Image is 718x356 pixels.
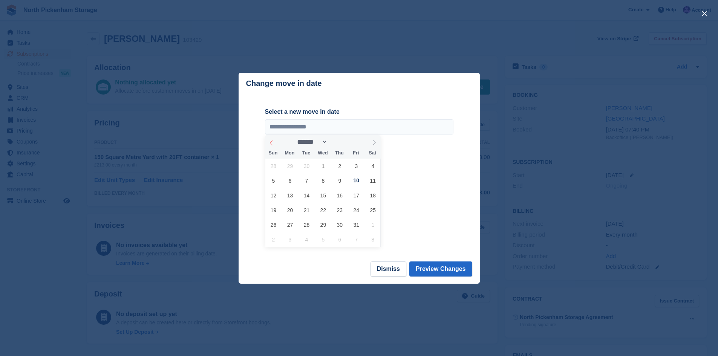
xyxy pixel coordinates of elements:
span: Wed [314,151,331,156]
span: November 4, 2025 [299,232,314,247]
span: September 30, 2025 [299,159,314,173]
span: October 29, 2025 [316,217,331,232]
span: November 5, 2025 [316,232,331,247]
span: October 12, 2025 [266,188,281,203]
span: September 28, 2025 [266,159,281,173]
span: November 6, 2025 [332,232,347,247]
span: October 10, 2025 [349,173,364,188]
span: November 8, 2025 [366,232,380,247]
span: October 15, 2025 [316,188,331,203]
span: October 7, 2025 [299,173,314,188]
button: Dismiss [370,261,406,277]
label: Select a new move in date [265,107,453,116]
span: October 16, 2025 [332,188,347,203]
span: October 9, 2025 [332,173,347,188]
span: October 13, 2025 [283,188,297,203]
span: October 11, 2025 [366,173,380,188]
span: Mon [281,151,298,156]
span: October 17, 2025 [349,188,364,203]
span: Tue [298,151,314,156]
span: October 21, 2025 [299,203,314,217]
span: October 28, 2025 [299,217,314,232]
span: November 2, 2025 [266,232,281,247]
span: October 6, 2025 [283,173,297,188]
span: Fri [348,151,364,156]
span: October 23, 2025 [332,203,347,217]
span: Thu [331,151,348,156]
p: Change move in date [246,79,322,88]
span: November 3, 2025 [283,232,297,247]
span: October 25, 2025 [366,203,380,217]
span: October 27, 2025 [283,217,297,232]
span: October 18, 2025 [366,188,380,203]
span: October 1, 2025 [316,159,331,173]
span: September 29, 2025 [283,159,297,173]
span: October 30, 2025 [332,217,347,232]
span: October 24, 2025 [349,203,364,217]
span: Sat [364,151,381,156]
span: October 8, 2025 [316,173,331,188]
span: October 31, 2025 [349,217,364,232]
span: October 14, 2025 [299,188,314,203]
span: Sun [265,151,282,156]
span: October 2, 2025 [332,159,347,173]
span: October 19, 2025 [266,203,281,217]
span: October 20, 2025 [283,203,297,217]
button: Preview Changes [409,261,472,277]
button: close [698,8,710,20]
span: October 4, 2025 [366,159,380,173]
select: Month [294,138,328,146]
input: Year [328,138,351,146]
span: October 3, 2025 [349,159,364,173]
span: October 26, 2025 [266,217,281,232]
span: October 22, 2025 [316,203,331,217]
span: October 5, 2025 [266,173,281,188]
span: November 7, 2025 [349,232,364,247]
span: November 1, 2025 [366,217,380,232]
